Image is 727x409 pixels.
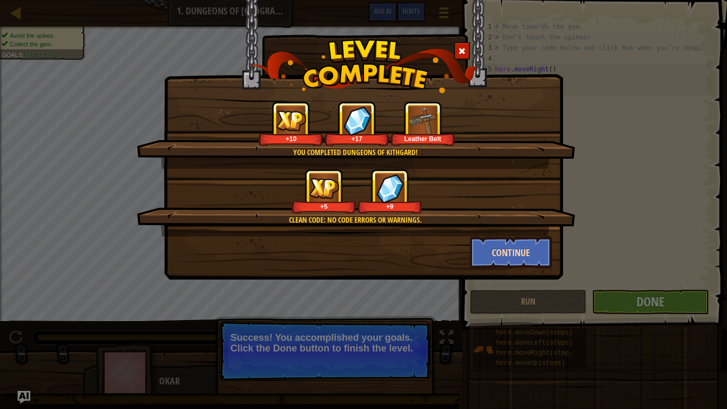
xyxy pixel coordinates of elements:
div: +10 [261,135,321,143]
div: +5 [294,202,354,210]
button: Continue [470,236,552,268]
img: portrait.png [408,106,437,135]
div: Leather Belt [393,135,453,143]
div: +17 [327,135,387,143]
div: +9 [360,202,420,210]
img: reward_icon_xp.png [276,110,306,131]
div: You completed Dungeons of Kithgard! [187,147,523,158]
img: reward_icon_gems.png [376,174,404,203]
img: level_complete.png [250,39,478,93]
div: Clean code: no code errors or warnings. [187,215,523,225]
img: reward_icon_xp.png [309,178,339,199]
img: reward_icon_gems.png [343,106,371,135]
